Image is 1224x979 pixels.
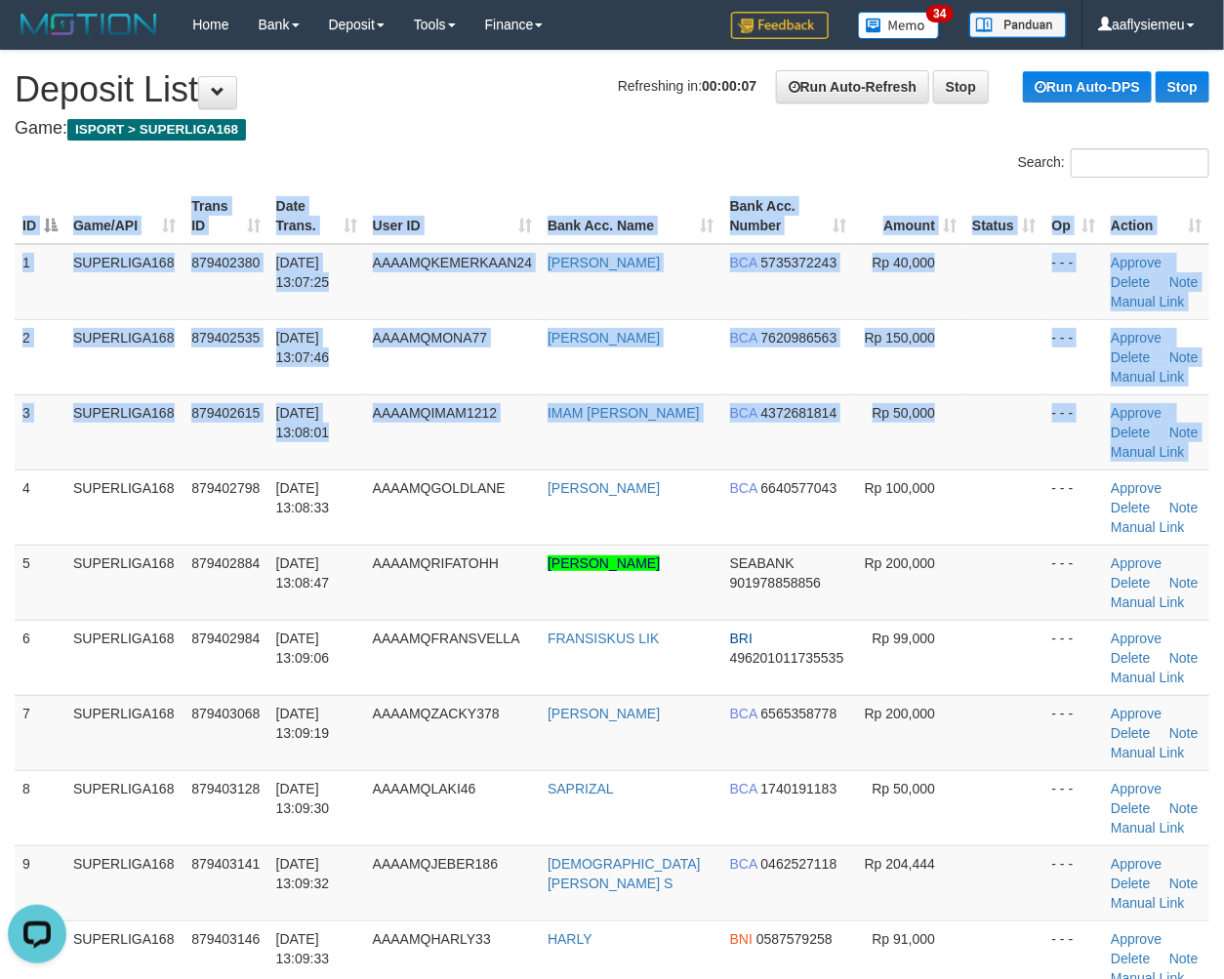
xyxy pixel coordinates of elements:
span: Rp 50,000 [873,405,936,421]
span: 879403141 [191,856,260,872]
td: 6 [15,620,65,695]
span: [DATE] 13:08:33 [276,480,330,515]
a: Approve [1111,405,1162,421]
span: [DATE] 13:09:33 [276,931,330,966]
span: BCA [730,706,757,721]
label: Search: [1018,148,1209,178]
a: Delete [1111,650,1150,666]
span: BCA [730,255,757,270]
span: Rp 100,000 [865,480,935,496]
td: 5 [15,545,65,620]
span: AAAAMQLAKI46 [373,781,476,796]
td: SUPERLIGA168 [65,469,184,545]
a: Approve [1111,330,1162,346]
span: 879403068 [191,706,260,721]
a: Note [1169,425,1199,440]
td: 8 [15,770,65,845]
span: [DATE] 13:07:46 [276,330,330,365]
td: - - - [1044,545,1104,620]
a: [DEMOGRAPHIC_DATA][PERSON_NAME] S [548,856,701,891]
span: AAAAMQGOLDLANE [373,480,506,496]
a: Delete [1111,349,1150,365]
a: Approve [1111,856,1162,872]
a: [PERSON_NAME] [548,555,660,571]
a: Delete [1111,500,1150,515]
span: [DATE] 13:09:30 [276,781,330,816]
span: AAAAMQFRANSVELLA [373,631,520,646]
a: Manual Link [1111,594,1185,610]
td: - - - [1044,620,1104,695]
span: Copy 901978858856 to clipboard [730,575,821,591]
span: Copy 7620986563 to clipboard [761,330,837,346]
a: Approve [1111,781,1162,796]
span: BCA [730,405,757,421]
a: Manual Link [1111,820,1185,836]
span: Rp 200,000 [865,555,935,571]
th: Op: activate to sort column ascending [1044,188,1104,244]
span: BRI [730,631,753,646]
a: Note [1169,500,1199,515]
span: [DATE] 13:08:47 [276,555,330,591]
span: [DATE] 13:09:19 [276,706,330,741]
span: 879403128 [191,781,260,796]
span: Copy 1740191183 to clipboard [761,781,837,796]
td: SUPERLIGA168 [65,770,184,845]
td: 3 [15,394,65,469]
th: Action: activate to sort column ascending [1103,188,1209,244]
th: Amount: activate to sort column ascending [855,188,964,244]
a: Approve [1111,255,1162,270]
span: 879402380 [191,255,260,270]
span: Copy 496201011735535 to clipboard [730,650,844,666]
td: - - - [1044,394,1104,469]
span: Refreshing in: [618,78,756,94]
span: 879402535 [191,330,260,346]
a: Delete [1111,800,1150,816]
a: Run Auto-Refresh [776,70,929,103]
span: Copy 0587579258 to clipboard [756,931,833,947]
td: SUPERLIGA168 [65,319,184,394]
span: Copy 5735372243 to clipboard [761,255,837,270]
a: Manual Link [1111,670,1185,685]
strong: 00:00:07 [702,78,756,94]
a: Note [1169,876,1199,891]
a: Manual Link [1111,444,1185,460]
a: Run Auto-DPS [1023,71,1152,102]
a: Approve [1111,480,1162,496]
span: Rp 150,000 [865,330,935,346]
a: Approve [1111,631,1162,646]
span: SEABANK [730,555,795,571]
span: 34 [926,5,953,22]
span: Copy 6565358778 to clipboard [761,706,837,721]
th: Bank Acc. Number: activate to sort column ascending [722,188,855,244]
span: AAAAMQJEBER186 [373,856,498,872]
span: BCA [730,781,757,796]
a: Delete [1111,951,1150,966]
span: 879402884 [191,555,260,571]
a: [PERSON_NAME] [548,480,660,496]
span: Rp 40,000 [873,255,936,270]
td: SUPERLIGA168 [65,244,184,320]
a: Approve [1111,555,1162,571]
a: Approve [1111,931,1162,947]
span: Rp 50,000 [873,781,936,796]
td: SUPERLIGA168 [65,695,184,770]
span: [DATE] 13:08:01 [276,405,330,440]
span: Copy 0462527118 to clipboard [761,856,837,872]
span: Copy 4372681814 to clipboard [761,405,837,421]
span: BCA [730,330,757,346]
span: [DATE] 13:07:25 [276,255,330,290]
img: Feedback.jpg [731,12,829,39]
span: ISPORT > SUPERLIGA168 [67,119,246,141]
a: Note [1169,951,1199,966]
th: ID: activate to sort column descending [15,188,65,244]
td: SUPERLIGA168 [65,620,184,695]
td: - - - [1044,469,1104,545]
span: 879402798 [191,480,260,496]
a: Delete [1111,575,1150,591]
a: Approve [1111,706,1162,721]
td: - - - [1044,319,1104,394]
td: - - - [1044,695,1104,770]
a: Delete [1111,876,1150,891]
span: 879402615 [191,405,260,421]
span: 879402984 [191,631,260,646]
